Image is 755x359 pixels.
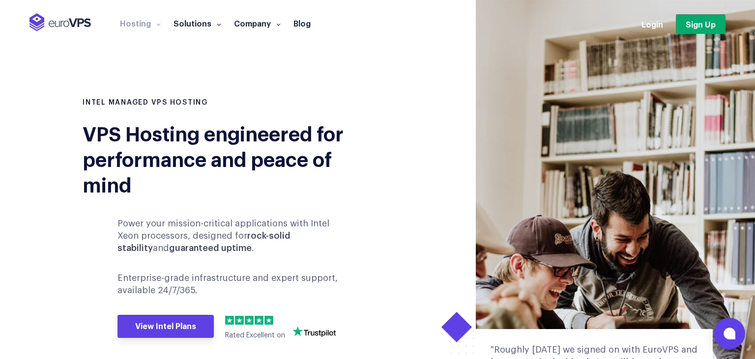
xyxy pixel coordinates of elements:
img: EuroVPS [29,13,91,31]
img: 2 [235,316,244,325]
a: Sign Up [676,14,726,34]
p: Power your mission-critical applications with Intel Xeon processors, designed for and . [117,218,350,255]
span: Rated Excellent on [225,332,285,339]
img: 4 [255,316,263,325]
div: VPS Hosting engineered for performance and peace of mind [83,120,370,196]
a: Company [228,18,287,28]
b: guaranteed uptime [169,244,252,252]
a: Solutions [167,18,228,28]
img: 5 [264,316,273,325]
a: Hosting [114,18,167,28]
img: 3 [245,316,254,325]
a: View Intel Plans [117,315,214,338]
img: 1 [225,316,234,325]
h1: INTEL MANAGED VPS HOSTING [83,98,370,108]
p: Enterprise-grade infrastructure and expert support, available 24/7/365. [117,272,350,297]
a: Login [641,19,663,29]
a: Blog [287,18,317,28]
b: rock-solid stability [117,231,290,252]
button: Open chat window [714,318,745,349]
